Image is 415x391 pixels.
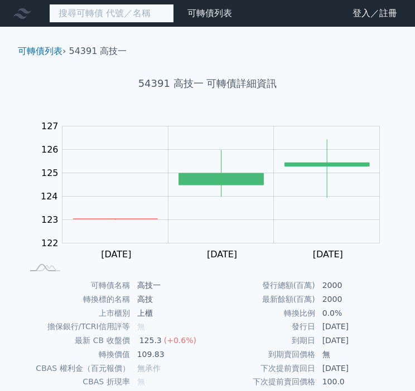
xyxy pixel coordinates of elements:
td: 高技一 [131,278,207,292]
li: › [18,45,66,58]
td: 最新 CB 收盤價 [22,334,131,348]
td: 到期賣回價格 [207,348,316,361]
td: 下次提前賣回日 [207,361,316,375]
td: 上市櫃別 [22,306,131,320]
tspan: 125 [41,168,59,178]
g: Series [73,139,369,220]
a: 可轉債列表 [18,46,62,56]
td: 轉換比例 [207,306,316,320]
tspan: [DATE] [101,249,131,260]
a: 可轉債列表 [187,8,232,18]
span: 無 [137,377,145,386]
tspan: 124 [41,191,58,202]
td: 轉換標的名稱 [22,292,131,306]
td: 可轉債名稱 [22,278,131,292]
td: 擔保銀行/TCRI信用評等 [22,320,131,334]
tspan: [DATE] [207,249,237,260]
td: 2000 [316,278,393,292]
td: CBAS 折現率 [22,375,131,389]
li: 54391 高技一 [69,45,127,58]
span: (+0.6%) [164,336,196,345]
td: 上櫃 [131,306,207,320]
td: 無 [316,348,393,361]
td: 最新餘額(百萬) [207,292,316,306]
tspan: [DATE] [313,249,343,260]
span: 無 [137,322,145,331]
span: 無承作 [137,364,161,373]
td: [DATE] [316,334,393,348]
td: CBAS 權利金（百元報價） [22,361,131,375]
td: 100.0 [316,375,393,389]
td: 109.83 [131,348,207,361]
td: 到期日 [207,334,316,348]
td: 發行日 [207,320,316,334]
h1: 54391 高技一 可轉債詳細資訊 [9,76,406,91]
tspan: 126 [41,144,59,155]
g: Chart [35,121,397,260]
td: [DATE] [316,361,393,375]
tspan: 127 [41,121,59,131]
td: 轉換價值 [22,348,131,361]
a: 登入／註冊 [344,4,406,22]
input: 搜尋可轉債 代號／名稱 [49,4,174,23]
div: 125.3 [137,334,164,347]
td: 高技 [131,292,207,306]
td: [DATE] [316,320,393,334]
td: 下次提前賣回價格 [207,375,316,389]
tspan: 122 [41,238,59,248]
td: 發行總額(百萬) [207,278,316,292]
tspan: 123 [41,214,59,225]
td: 0.0% [316,306,393,320]
td: 2000 [316,292,393,306]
